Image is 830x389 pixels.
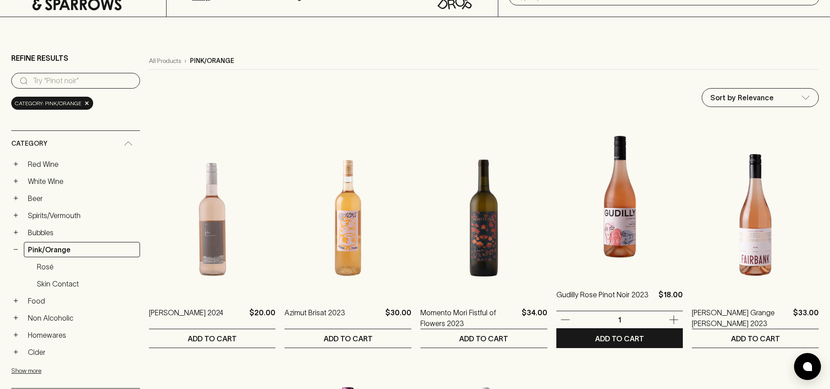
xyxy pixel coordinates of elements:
p: Refine Results [11,53,68,63]
a: Homewares [24,327,140,343]
p: ADD TO CART [324,333,373,344]
p: $30.00 [385,307,411,329]
img: Momento Mori Fistful of Flowers 2023 [420,136,547,294]
button: ADD TO CART [420,329,547,348]
button: − [11,245,20,254]
a: Food [24,293,140,309]
a: Beer [24,191,140,206]
input: Try “Pinot noir” [33,74,133,88]
p: $33.00 [793,307,819,329]
button: + [11,160,20,169]
img: Gudilly Rose Pinot Noir 2023 [556,118,683,276]
button: + [11,331,20,340]
button: ADD TO CART [149,329,276,348]
button: Show more [11,362,129,380]
a: Red Wine [24,156,140,172]
p: 1 [609,315,631,325]
a: All Products [149,56,181,66]
a: Azimut Brisat 2023 [284,307,345,329]
button: + [11,296,20,305]
button: ADD TO CART [692,329,819,348]
span: Category: pink/orange [15,99,81,108]
img: Sutton Grange Fairbank Rose 2023 [692,136,819,294]
img: Jules Rosé 2024 [149,136,276,294]
a: Gudilly Rose Pinot Noir 2023 [556,289,649,311]
a: Cider [24,344,140,360]
a: [PERSON_NAME] Grange [PERSON_NAME] 2023 [692,307,789,329]
div: Category [11,131,140,156]
p: ADD TO CART [595,333,644,344]
span: × [84,98,90,108]
p: ADD TO CART [188,333,237,344]
div: Sort by Relevance [702,89,818,107]
p: pink/orange [190,56,234,66]
a: White Wine [24,174,140,189]
p: › [185,56,186,66]
a: Momento Mori Fistful of Flowers 2023 [420,307,518,329]
p: $34.00 [522,307,547,329]
a: [PERSON_NAME] 2024 [149,307,223,329]
button: ADD TO CART [556,329,683,348]
button: + [11,313,20,322]
a: Rosé [33,259,140,274]
p: $20.00 [249,307,275,329]
a: Pink/Orange [24,242,140,257]
img: Azimut Brisat 2023 [284,136,411,294]
p: Sort by Relevance [710,92,774,103]
a: Skin Contact [33,276,140,291]
button: ADD TO CART [284,329,411,348]
button: + [11,194,20,203]
a: Bubbles [24,225,140,240]
p: ADD TO CART [731,333,780,344]
button: + [11,211,20,220]
button: + [11,177,20,186]
img: bubble-icon [803,362,812,371]
button: + [11,348,20,357]
p: $18.00 [659,289,683,311]
span: Category [11,138,47,149]
a: Non Alcoholic [24,310,140,326]
p: ADD TO CART [459,333,508,344]
button: + [11,228,20,237]
a: Spirits/Vermouth [24,208,140,223]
